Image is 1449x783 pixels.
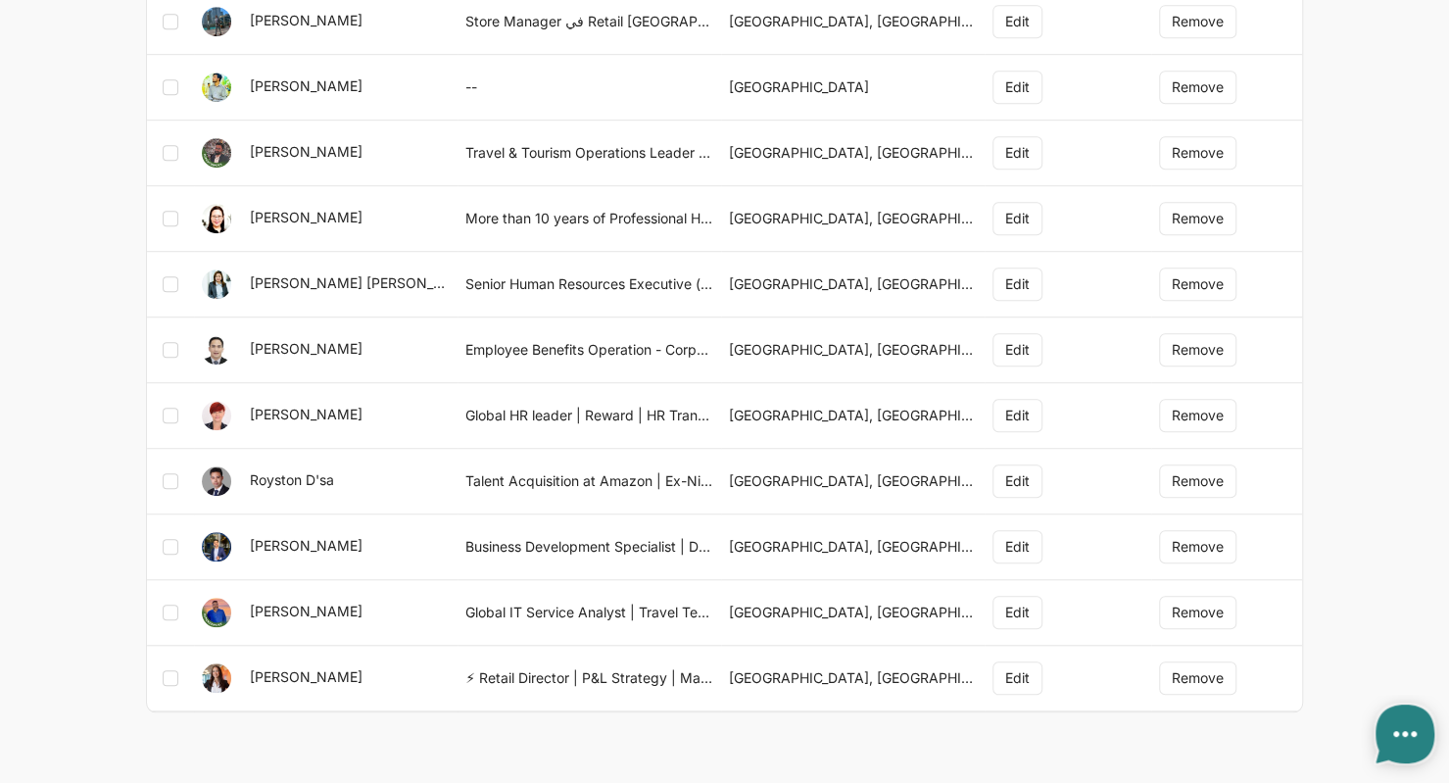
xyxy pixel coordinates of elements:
[992,71,1042,104] button: Edit
[1159,530,1236,563] button: Remove
[1159,5,1236,38] button: Remove
[721,186,985,252] td: [GEOGRAPHIC_DATA], [GEOGRAPHIC_DATA]
[249,209,362,225] a: [PERSON_NAME]
[249,537,362,554] a: [PERSON_NAME]
[992,5,1042,38] button: Edit
[458,318,721,383] td: Employee Benefits Operation - Corporate Solution
[721,514,985,580] td: [GEOGRAPHIC_DATA], [GEOGRAPHIC_DATA]
[1159,465,1236,498] button: Remove
[458,55,721,121] td: --
[458,252,721,318] td: Senior Human Resources Executive ( CHRP, CHRM )
[458,121,721,186] td: Travel & Tourism Operations Leader | 12+ yrs across [GEOGRAPHIC_DATA], GCC & [GEOGRAPHIC_DATA] | ...
[249,340,362,357] a: [PERSON_NAME]
[249,77,362,94] a: [PERSON_NAME]
[249,143,362,160] a: [PERSON_NAME]
[458,646,721,711] td: ⚡ Retail Director | P&L Strategy | Market Expansion | +27% CSAT | +10% Revenue Growth | Led 907M ...
[1159,596,1236,629] button: Remove
[1159,661,1236,695] button: Remove
[458,514,721,580] td: Business Development Specialist | Driving Channel Success in Wireless & IT Solutions | Empowering...
[992,268,1042,301] button: Edit
[1159,202,1236,235] button: Remove
[721,318,985,383] td: [GEOGRAPHIC_DATA], [GEOGRAPHIC_DATA]
[249,406,362,422] a: [PERSON_NAME]
[249,603,362,619] a: [PERSON_NAME]
[249,12,362,28] a: [PERSON_NAME]
[992,596,1042,629] button: Edit
[249,471,333,488] a: Royston D'sa
[458,449,721,514] td: Talent Acquisition at Amazon | Ex-Nike
[992,202,1042,235] button: Edit
[1159,333,1236,367] button: Remove
[721,449,985,514] td: [GEOGRAPHIC_DATA], [GEOGRAPHIC_DATA]
[249,668,362,685] a: [PERSON_NAME]
[721,383,985,449] td: [GEOGRAPHIC_DATA], [GEOGRAPHIC_DATA]
[1159,71,1236,104] button: Remove
[992,399,1042,432] button: Edit
[992,661,1042,695] button: Edit
[992,136,1042,170] button: Edit
[1159,399,1236,432] button: Remove
[992,333,1042,367] button: Edit
[1159,136,1236,170] button: Remove
[721,646,985,711] td: [GEOGRAPHIC_DATA], [GEOGRAPHIC_DATA]
[992,465,1042,498] button: Edit
[721,121,985,186] td: [GEOGRAPHIC_DATA], [GEOGRAPHIC_DATA]
[721,580,985,646] td: [GEOGRAPHIC_DATA], [GEOGRAPHIC_DATA]
[1159,268,1236,301] button: Remove
[992,530,1042,563] button: Edit
[249,274,478,291] a: [PERSON_NAME] [PERSON_NAME]
[721,55,985,121] td: [GEOGRAPHIC_DATA]
[458,186,721,252] td: More than 10 years of Professional Human Resources Management Experience
[721,252,985,318] td: [GEOGRAPHIC_DATA], [GEOGRAPHIC_DATA]
[458,580,721,646] td: Global IT Service Analyst | Travel Technology Specialist | Digital Transformation Enabler | Empow...
[458,383,721,449] td: Global HR leader | Reward | HR Transformation | Business partner to senior leadership | Certified...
